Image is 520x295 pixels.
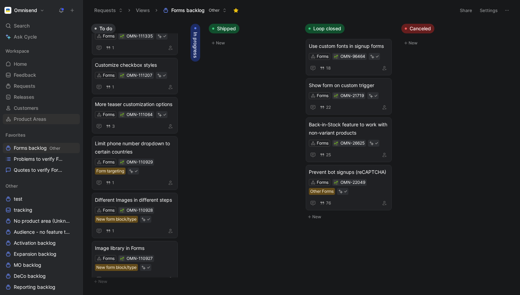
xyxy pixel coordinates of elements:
a: Limit phone number dropdown to certain countriesFormsForm targeting1 [92,136,178,190]
span: tracking [14,207,32,213]
span: Quotes to verify Forms [14,167,63,173]
div: Form targeting [96,168,124,175]
div: OMN-110928 [127,207,153,214]
span: Activation backlog [14,240,56,246]
div: Forms [103,72,115,79]
button: 76 [318,199,333,207]
div: OMN-110929 [127,159,153,166]
div: New form block/type [96,264,137,271]
span: Other [50,146,60,151]
span: 1 [112,46,114,50]
div: To doNew [88,21,185,289]
span: Releases [14,94,34,101]
button: 🌱 [334,141,338,146]
button: Share [457,6,475,15]
div: Other [3,181,80,191]
span: 1 [112,181,114,185]
div: Forms [317,179,328,186]
span: Workspace [6,48,29,54]
button: 1 [105,83,116,91]
img: 🌱 [334,55,338,59]
img: 🌱 [120,257,124,261]
button: OmnisendOmnisend [3,6,46,15]
div: New form block/type [96,216,137,223]
span: Customize checkbox styles [95,61,175,69]
a: No product area (Unknowns) [3,216,80,226]
a: Ask Cycle [3,32,80,42]
button: 🌱 [120,208,124,213]
h1: Omnisend [14,7,37,13]
span: Audience - no feature tag [14,229,70,235]
button: 1 [105,275,116,283]
span: Search [14,22,30,30]
button: New [401,39,492,47]
a: Show form on custom triggerForms22 [306,78,392,115]
span: 1 [112,85,114,89]
button: 3 [105,123,116,130]
div: OMN-96464 [340,53,365,60]
button: To do [91,24,116,33]
div: Forms [103,255,115,262]
span: 18 [326,66,331,70]
span: Forms backlog [171,7,205,14]
div: OMN-110927 [127,255,153,262]
a: Expansion backlog [3,249,80,259]
span: Feedback [14,72,36,78]
a: Requests [3,81,80,91]
button: New [305,213,396,221]
a: Audience - no feature tag [3,227,80,237]
img: 🌱 [120,34,124,39]
span: Canceled [410,25,431,32]
span: 3 [112,124,115,128]
button: Loop closed [305,24,345,33]
img: 🌱 [120,160,124,165]
a: Feedback [3,70,80,80]
button: 🌱 [120,73,124,78]
a: Releases [3,92,80,102]
div: Forms [103,159,115,166]
span: 25 [326,153,331,157]
div: OMN-21719 [340,92,364,99]
div: OMN-22049 [340,179,365,186]
span: More teaser customization options [95,100,175,108]
div: Workspace [3,46,80,56]
a: Prevent bot signups (reCAPTCHA)FormsOther Forms76 [306,165,392,210]
a: tracking [3,205,80,215]
span: 22 [326,105,331,109]
span: Favorites [6,131,25,138]
button: In progress [191,24,200,62]
div: Search [3,21,80,31]
div: Forms [317,92,328,99]
span: MO backlog [14,262,41,268]
span: Customers [14,105,39,112]
button: 🌱 [120,112,124,117]
span: Back-in-Stock feature to work with non-variant products [309,120,389,137]
img: 🌱 [120,74,124,78]
div: ShippedNew [206,21,302,51]
span: Forms backlog [14,145,60,152]
div: 🌱 [334,93,338,98]
a: Home [3,59,80,69]
div: Forms [103,111,115,118]
div: Forms [103,33,115,40]
span: DeCo backlog [14,273,46,280]
a: DeCo backlog [3,271,80,281]
span: Requests [14,83,35,89]
div: In progress [188,21,203,289]
span: No product area (Unknowns) [14,218,71,224]
span: Image library in Forms [95,244,175,252]
button: 🌱 [334,54,338,59]
button: New [209,39,300,47]
button: 🌱 [334,180,338,185]
a: Problems to verify Forms [3,154,80,164]
a: Quotes to verify Forms [3,165,80,175]
button: Settings [477,6,501,15]
button: Views [133,5,153,15]
div: Forms [317,53,328,60]
span: Other [6,182,18,189]
div: CanceledNew [399,21,495,51]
